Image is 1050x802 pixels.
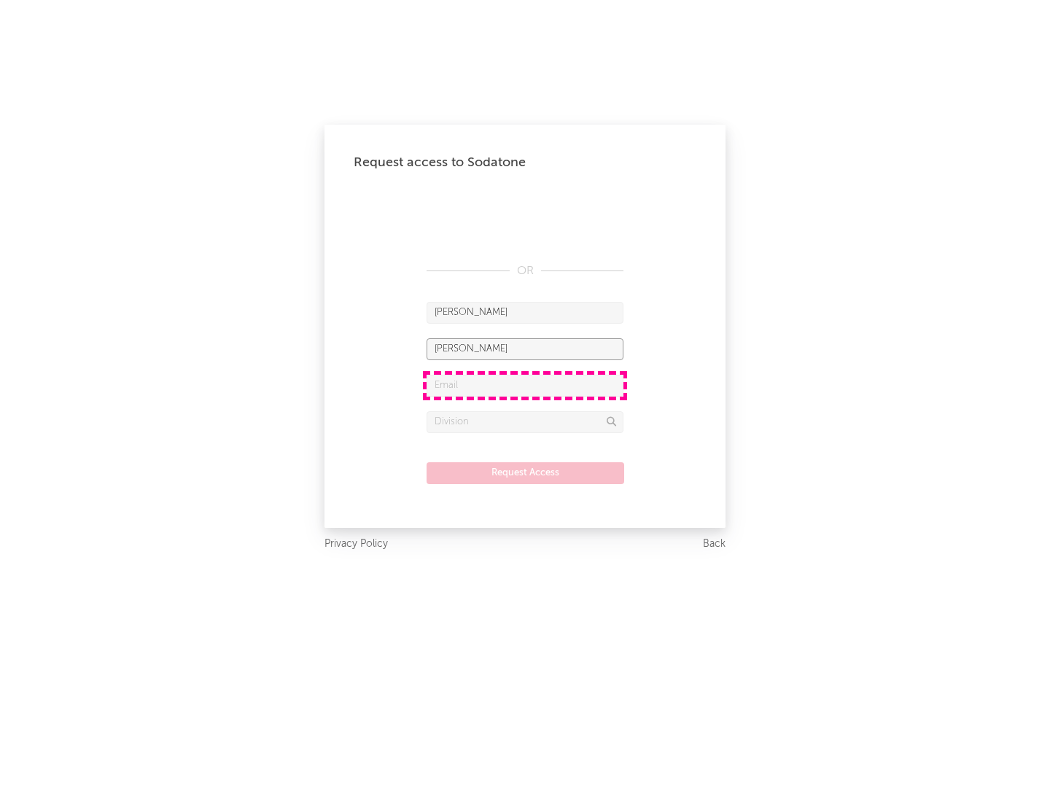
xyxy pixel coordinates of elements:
[427,411,623,433] input: Division
[703,535,726,553] a: Back
[427,302,623,324] input: First Name
[427,462,624,484] button: Request Access
[427,338,623,360] input: Last Name
[427,375,623,397] input: Email
[354,154,696,171] div: Request access to Sodatone
[324,535,388,553] a: Privacy Policy
[427,262,623,280] div: OR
